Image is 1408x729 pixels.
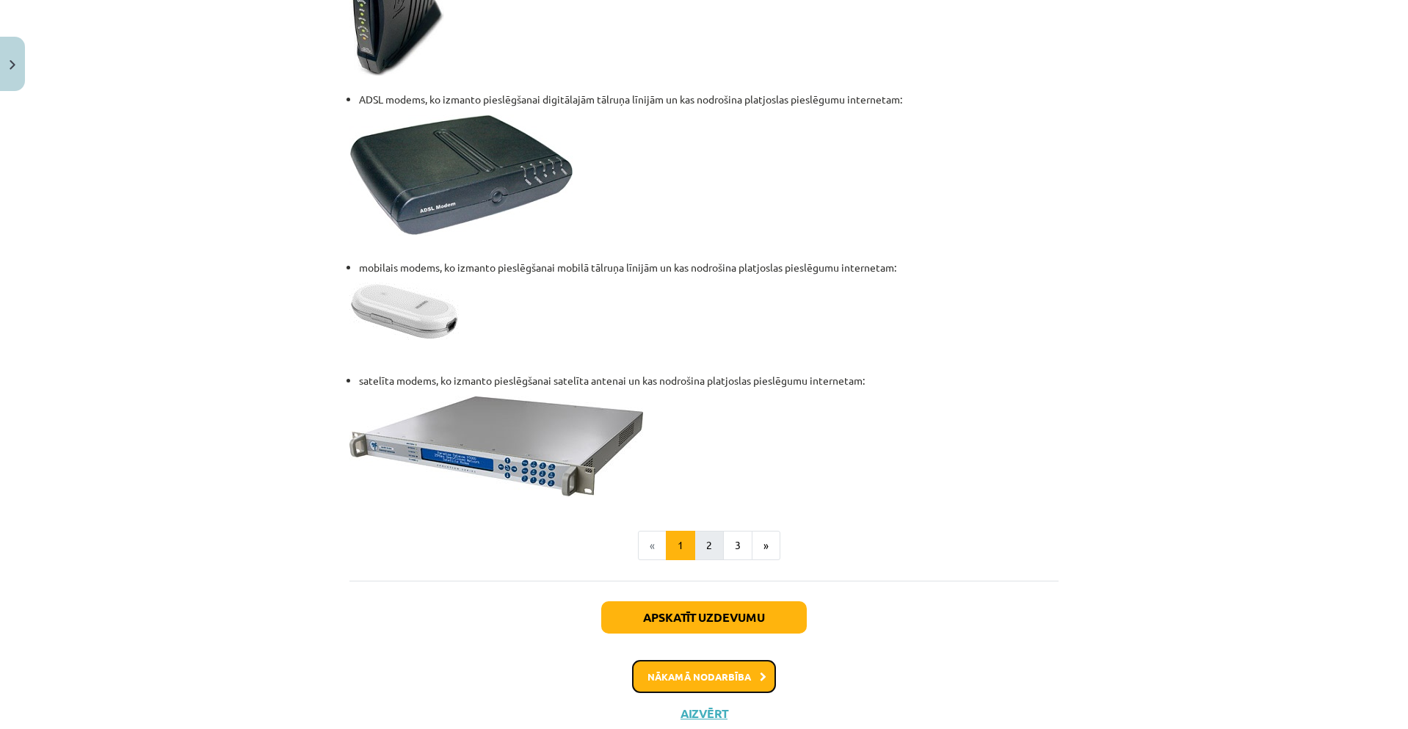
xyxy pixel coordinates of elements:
li: ADSL modems, ko izmanto pieslēgšanai digitālajām tālruņa līnijām un kas nodrošina platjoslas pies... [359,92,1059,107]
li: satelīta modems, ko izmanto pieslēgšanai satelīta antenai un kas nodrošina platjoslas pieslēgumu ... [359,373,1059,388]
img: 6 [349,396,643,498]
button: Apskatīt uzdevumu [601,601,807,634]
button: » [752,531,780,560]
button: Aizvērt [676,706,732,721]
nav: Page navigation example [349,531,1059,560]
button: Nākamā nodarbība [632,660,776,694]
img: 6 [349,283,459,340]
button: 2 [694,531,724,560]
img: 4 [349,115,573,236]
li: mobilais modems, ko izmanto pieslēgšanai mobilā tālruņa līnijām un kas nodrošina platjoslas piesl... [359,260,1059,275]
img: icon-close-lesson-0947bae3869378f0d4975bcd49f059093ad1ed9edebbc8119c70593378902aed.svg [10,60,15,70]
button: 3 [723,531,752,560]
button: 1 [666,531,695,560]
